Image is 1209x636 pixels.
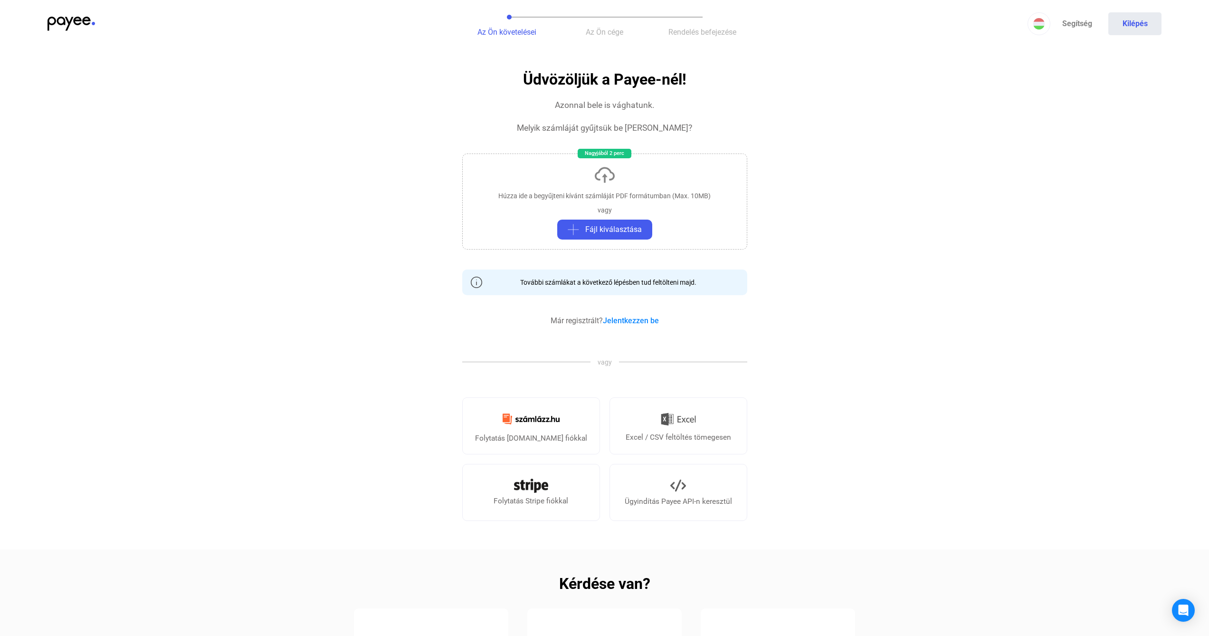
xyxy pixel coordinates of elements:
img: info-grey-outline [471,277,482,288]
div: Nagyjából 2 perc [578,149,631,158]
a: Jelentkezzen be [603,316,659,325]
div: Azonnal bele is vághatunk. [555,99,655,111]
span: Az Ön követelései [477,28,536,37]
img: Számlázz.hu [497,408,565,430]
a: Ügyindítás Payee API-n keresztül [609,464,747,521]
button: plus-greyFájl kiválasztása [557,220,652,240]
div: Ügyindítás Payee API-n keresztül [625,496,732,507]
img: Excel [661,409,696,429]
h2: Kérdése van? [559,578,650,589]
div: Excel / CSV feltöltés tömegesen [626,432,731,443]
div: Már regisztrált? [551,315,659,327]
div: További számlákat a következő lépésben tud feltölteni majd. [513,278,696,287]
img: payee-logo [48,17,95,31]
div: Húzza ide a begyűjteni kívánt számláját PDF formátumban (Max. 10MB) [498,191,711,201]
div: Open Intercom Messenger [1172,599,1195,622]
div: Folytatás [DOMAIN_NAME] fiókkal [475,433,587,444]
span: Rendelés befejezése [668,28,736,37]
a: Folytatás Stripe fiókkal [462,464,600,521]
button: Kilépés [1108,12,1161,35]
img: Stripe [514,479,548,493]
div: Folytatás Stripe fiókkal [494,495,568,507]
div: vagy [598,205,612,215]
div: Melyik számláját gyűjtsük be [PERSON_NAME]? [517,122,692,134]
span: Fájl kiválasztása [585,224,642,235]
img: HU [1033,18,1045,29]
img: upload-cloud [593,164,616,186]
a: Folytatás [DOMAIN_NAME] fiókkal [462,397,600,454]
img: API [670,478,686,493]
a: Excel / CSV feltöltés tömegesen [609,397,747,454]
img: plus-grey [568,224,579,235]
a: Segítség [1050,12,1104,35]
h1: Üdvözöljük a Payee-nél! [523,71,686,88]
span: vagy [590,357,619,367]
span: Az Ön cége [586,28,623,37]
button: HU [1028,12,1050,35]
